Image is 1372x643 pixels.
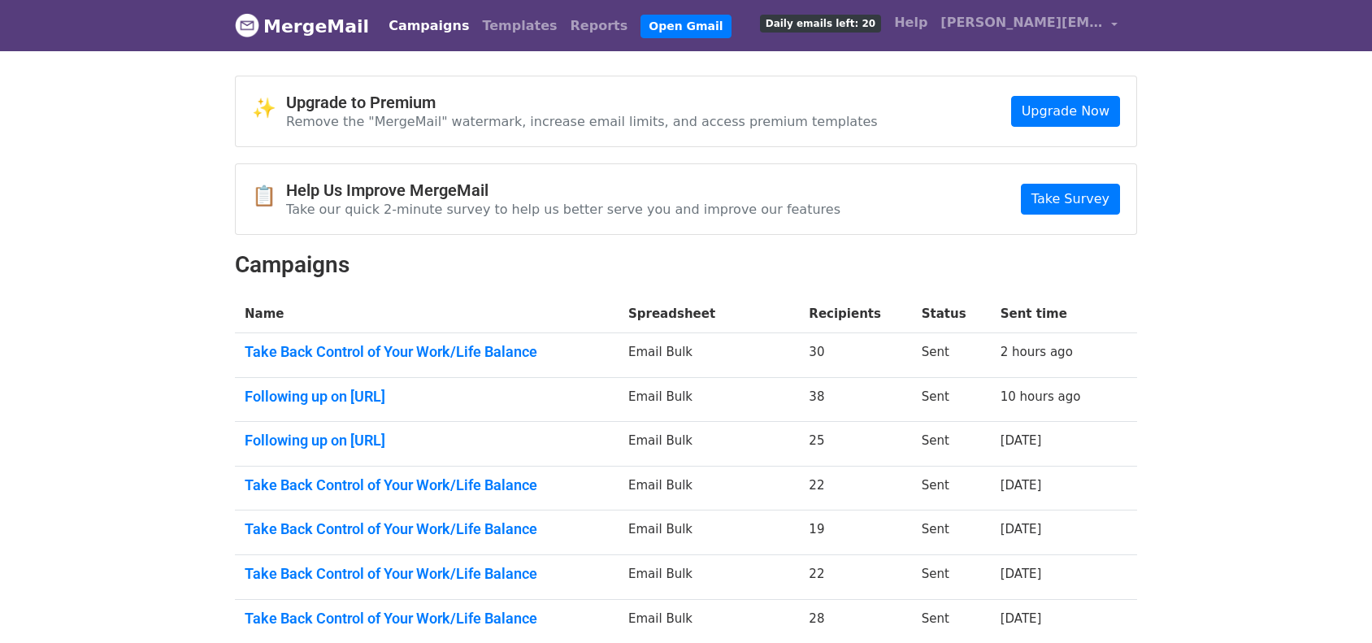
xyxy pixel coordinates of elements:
[912,555,991,600] td: Sent
[912,377,991,422] td: Sent
[475,10,563,42] a: Templates
[912,422,991,467] td: Sent
[245,610,609,628] a: Take Back Control of Your Work/Life Balance
[252,97,286,120] span: ✨
[799,466,911,510] td: 22
[235,251,1137,279] h2: Campaigns
[1001,433,1042,448] a: [DATE]
[799,295,911,333] th: Recipients
[235,13,259,37] img: MergeMail logo
[286,113,878,130] p: Remove the "MergeMail" watermark, increase email limits, and access premium templates
[912,510,991,555] td: Sent
[619,333,799,378] td: Email Bulk
[912,333,991,378] td: Sent
[619,422,799,467] td: Email Bulk
[245,476,609,494] a: Take Back Control of Your Work/Life Balance
[799,377,911,422] td: 38
[564,10,635,42] a: Reports
[619,377,799,422] td: Email Bulk
[245,343,609,361] a: Take Back Control of Your Work/Life Balance
[245,388,609,406] a: Following up on [URL]
[245,520,609,538] a: Take Back Control of Your Work/Life Balance
[1001,567,1042,581] a: [DATE]
[912,466,991,510] td: Sent
[888,7,934,39] a: Help
[753,7,888,39] a: Daily emails left: 20
[912,295,991,333] th: Status
[619,466,799,510] td: Email Bulk
[1001,522,1042,537] a: [DATE]
[286,93,878,112] h4: Upgrade to Premium
[799,422,911,467] td: 25
[799,555,911,600] td: 22
[252,185,286,208] span: 📋
[934,7,1124,45] a: [PERSON_NAME][EMAIL_ADDRESS][PERSON_NAME]
[235,9,369,43] a: MergeMail
[619,295,799,333] th: Spreadsheet
[245,432,609,450] a: Following up on [URL]
[286,201,840,218] p: Take our quick 2-minute survey to help us better serve you and improve our features
[799,510,911,555] td: 19
[235,295,619,333] th: Name
[382,10,475,42] a: Campaigns
[640,15,731,38] a: Open Gmail
[619,555,799,600] td: Email Bulk
[1011,96,1120,127] a: Upgrade Now
[1001,478,1042,493] a: [DATE]
[286,180,840,200] h4: Help Us Improve MergeMail
[991,295,1114,333] th: Sent time
[1001,345,1073,359] a: 2 hours ago
[245,565,609,583] a: Take Back Control of Your Work/Life Balance
[940,13,1103,33] span: [PERSON_NAME][EMAIL_ADDRESS][PERSON_NAME]
[760,15,881,33] span: Daily emails left: 20
[1001,611,1042,626] a: [DATE]
[619,510,799,555] td: Email Bulk
[799,333,911,378] td: 30
[1001,389,1081,404] a: 10 hours ago
[1021,184,1120,215] a: Take Survey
